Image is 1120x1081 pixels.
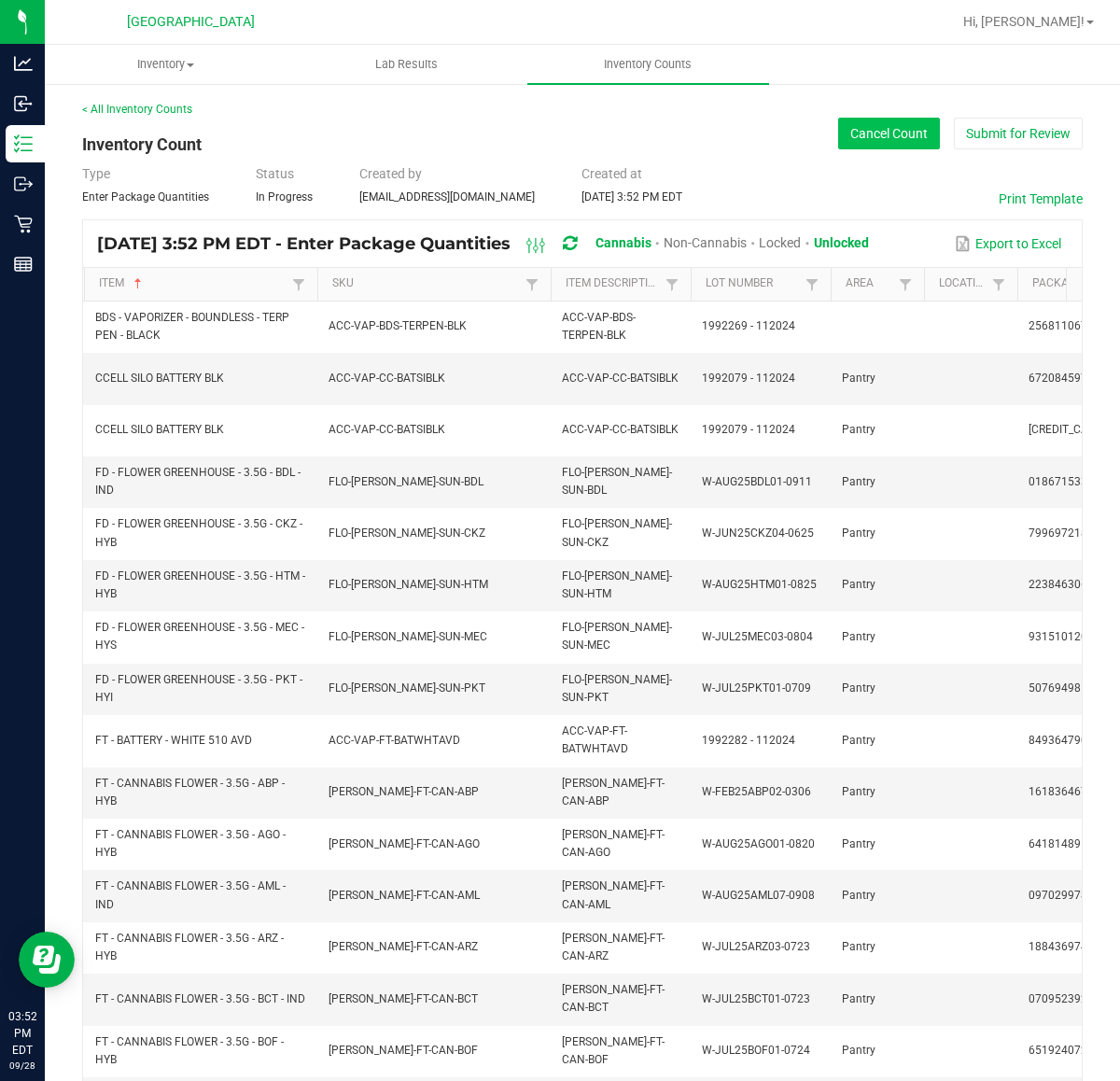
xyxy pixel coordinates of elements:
[842,1044,875,1057] span: Pantry
[706,276,800,291] a: Lot NumberSortable
[287,45,528,84] a: Lab Results
[562,466,672,497] span: FLO-[PERSON_NAME]-SUN-BDL
[842,475,875,488] span: Pantry
[95,1035,284,1066] span: FT - CANNABIS FLOWER - 3.5G - BOF - HYB
[702,785,811,798] span: W-FEB25ABP02-0306
[95,423,224,436] span: CCELL SILO BATTERY BLK
[95,879,286,910] span: FT - CANNABIS FLOWER - 3.5G - AML - IND
[842,889,875,902] span: Pantry
[14,255,33,274] inline-svg: Reports
[702,475,812,488] span: W-AUG25BDL01-0911
[329,578,488,591] span: FLO-[PERSON_NAME]-SUN-HTM
[562,1035,665,1066] span: [PERSON_NAME]-FT-CAN-BOF
[842,785,875,798] span: Pantry
[329,837,480,850] span: [PERSON_NAME]-FT-CAN-AGO
[562,372,679,385] span: ACC-VAP-CC-BATSIBLK
[894,273,917,296] a: Filter
[987,273,1010,296] a: Filter
[329,423,445,436] span: ACC-VAP-CC-BATSIBLK
[562,311,636,342] span: ACC-VAP-BDS-TERPEN-BLK
[329,372,445,385] span: ACC-VAP-CC-BATSIBLK
[562,517,672,548] span: FLO-[PERSON_NAME]-SUN-CKZ
[963,14,1085,29] span: Hi, [PERSON_NAME]!
[95,992,305,1005] span: FT - CANNABIS FLOWER - 3.5G - BCT - IND
[527,45,769,84] a: Inventory Counts
[842,734,875,747] span: Pantry
[581,166,642,181] span: Created at
[329,630,487,643] span: FLO-[PERSON_NAME]-SUN-MEC
[256,166,294,181] span: Status
[359,166,422,181] span: Created by
[702,889,815,902] span: W-AUG25AML07-0908
[14,215,33,233] inline-svg: Retail
[954,118,1083,149] button: Submit for Review
[99,276,287,291] a: ItemSortable
[595,235,651,250] span: Cannabis
[702,578,817,591] span: W-AUG25HTM01-0825
[562,569,672,600] span: FLO-[PERSON_NAME]-SUN-HTM
[581,190,682,204] span: [DATE] 3:52 PM EDT
[95,673,302,704] span: FD - FLOWER GREENHOUSE - 3.5G - PKT - HYI
[95,621,304,652] span: FD - FLOWER GREENHOUSE - 3.5G - MEC - HYS
[702,630,813,643] span: W-JUL25MEC03-0804
[842,578,875,591] span: Pantry
[562,828,665,859] span: [PERSON_NAME]-FT-CAN-AGO
[329,992,478,1005] span: [PERSON_NAME]-FT-CAN-BCT
[82,134,202,154] span: Inventory Count
[95,932,284,962] span: FT - CANNABIS FLOWER - 3.5G - ARZ - HYB
[562,983,665,1014] span: [PERSON_NAME]-FT-CAN-BCT
[842,837,875,850] span: Pantry
[759,235,801,250] span: Locked
[95,777,285,807] span: FT - CANNABIS FLOWER - 3.5G - ABP - HYB
[95,828,286,859] span: FT - CANNABIS FLOWER - 3.5G - AGO - HYB
[521,273,543,296] a: Filter
[842,526,875,540] span: Pantry
[14,54,33,73] inline-svg: Analytics
[579,56,717,73] span: Inventory Counts
[566,276,660,291] a: Item DescriptionSortable
[14,94,33,113] inline-svg: Inbound
[702,681,811,695] span: W-JUL25PKT01-0709
[95,372,224,385] span: CCELL SILO BATTERY BLK
[45,45,287,84] a: Inventory
[562,423,679,436] span: ACC-VAP-CC-BATSIBLK
[332,276,520,291] a: SKUSortable
[999,190,1083,208] button: Print Template
[329,940,478,953] span: [PERSON_NAME]-FT-CAN-ARZ
[562,673,672,704] span: FLO-[PERSON_NAME]-SUN-PKT
[8,1008,36,1059] p: 03:52 PM EDT
[939,276,987,291] a: LocationSortable
[131,276,146,291] span: Sortable
[562,932,665,962] span: [PERSON_NAME]-FT-CAN-ARZ
[329,785,479,798] span: [PERSON_NAME]-FT-CAN-ABP
[359,190,535,204] span: [EMAIL_ADDRESS][DOMAIN_NAME]
[82,103,192,116] a: < All Inventory Counts
[329,475,483,488] span: FLO-[PERSON_NAME]-SUN-BDL
[329,1044,478,1057] span: [PERSON_NAME]-FT-CAN-BOF
[95,734,252,747] span: FT - BATTERY - WHITE 510 AVD
[82,190,209,204] span: Enter Package Quantities
[82,166,110,181] span: Type
[329,734,460,747] span: ACC-VAP-FT-BATWHTAVD
[95,569,305,600] span: FD - FLOWER GREENHOUSE - 3.5G - HTM - HYB
[562,879,665,910] span: [PERSON_NAME]-FT-CAN-AML
[329,319,467,332] span: ACC-VAP-BDS-TERPEN-BLK
[702,526,814,540] span: W-JUN25CKZ04-0625
[562,724,628,755] span: ACC-VAP-FT-BATWHTAVD
[838,118,940,149] button: Cancel Count
[702,992,810,1005] span: W-JUL25BCT01-0723
[329,681,485,695] span: FLO-[PERSON_NAME]-SUN-PKT
[562,621,672,652] span: FLO-[PERSON_NAME]-SUN-MEC
[842,630,875,643] span: Pantry
[842,992,875,1005] span: Pantry
[664,235,747,250] span: Non-Cannabis
[46,56,286,73] span: Inventory
[842,372,875,385] span: Pantry
[702,1044,810,1057] span: W-JUL25BOF01-0724
[256,190,313,204] span: In Progress
[329,889,480,902] span: [PERSON_NAME]-FT-CAN-AML
[19,932,75,988] iframe: Resource center
[8,1059,36,1073] p: 09/28
[702,372,795,385] span: 1992079 - 112024
[287,273,310,296] a: Filter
